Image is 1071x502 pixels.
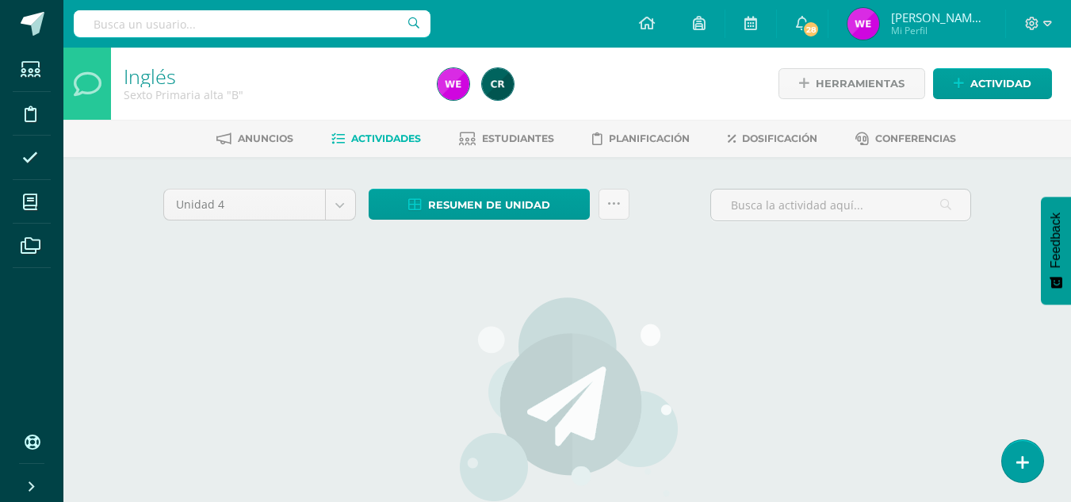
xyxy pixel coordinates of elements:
a: Inglés [124,63,176,90]
span: Anuncios [238,132,293,144]
a: Estudiantes [459,126,554,151]
span: Unidad 4 [176,190,313,220]
a: Dosificación [728,126,817,151]
input: Busca un usuario... [74,10,430,37]
span: 28 [802,21,820,38]
span: Dosificación [742,132,817,144]
a: Herramientas [778,68,925,99]
a: Planificación [592,126,690,151]
a: Actividades [331,126,421,151]
button: Feedback - Mostrar encuesta [1041,197,1071,305]
span: [PERSON_NAME] de [PERSON_NAME] [891,10,986,25]
a: Actividad [933,68,1052,99]
a: Conferencias [855,126,956,151]
span: Planificación [609,132,690,144]
span: Mi Perfil [891,24,986,37]
img: ab30f28164eb0b6ad206bfa59284e1f6.png [438,68,469,100]
span: Resumen de unidad [428,190,550,220]
div: Sexto Primaria alta 'B' [124,87,419,102]
span: Herramientas [816,69,905,98]
span: Feedback [1049,213,1063,268]
span: Actividad [970,69,1031,98]
a: Resumen de unidad [369,189,590,220]
span: Estudiantes [482,132,554,144]
img: 19436fc6d9716341a8510cf58c6830a2.png [482,68,514,100]
img: ab30f28164eb0b6ad206bfa59284e1f6.png [847,8,879,40]
input: Busca la actividad aquí... [711,190,970,220]
img: activities.png [455,296,679,502]
span: Conferencias [875,132,956,144]
span: Actividades [351,132,421,144]
a: Unidad 4 [164,190,355,220]
h1: Inglés [124,65,419,87]
a: Anuncios [216,126,293,151]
